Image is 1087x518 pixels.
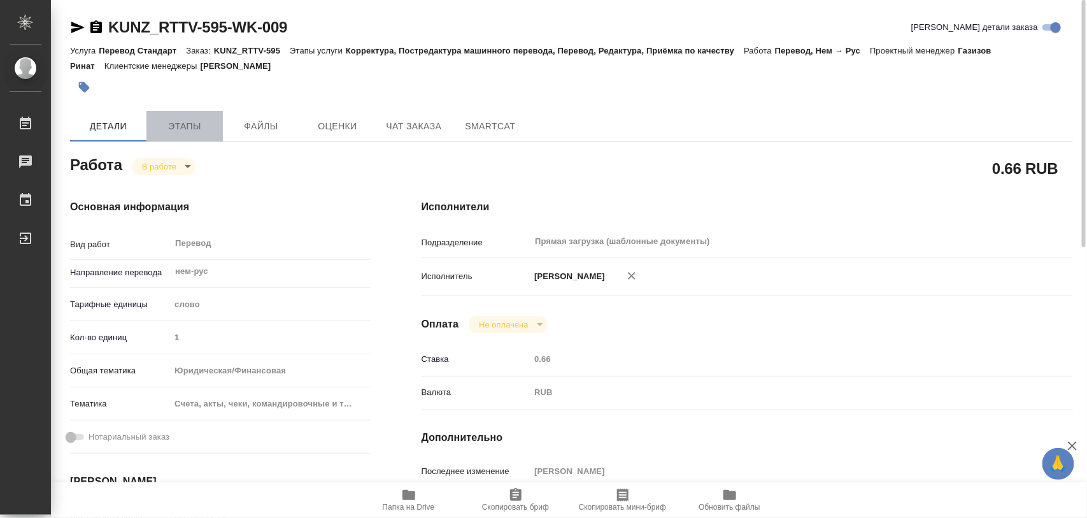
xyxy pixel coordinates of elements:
p: Общая тематика [70,364,170,377]
button: Не оплачена [475,319,532,330]
button: Скопировать ссылку для ЯМессенджера [70,20,85,35]
p: Валюта [422,386,530,399]
button: Обновить файлы [676,482,783,518]
p: KUNZ_RTTV-595 [214,46,290,55]
div: В работе [469,316,547,333]
p: Направление перевода [70,266,170,279]
p: Тарифные единицы [70,298,170,311]
h4: Дополнительно [422,430,1073,445]
input: Пустое поле [530,462,1018,480]
div: Счета, акты, чеки, командировочные и таможенные документы [170,393,370,415]
p: Вид работ [70,238,170,251]
p: Работа [744,46,775,55]
span: Детали [78,119,139,134]
p: Исполнитель [422,270,530,283]
h2: Работа [70,152,122,175]
input: Пустое поле [170,328,370,347]
p: [PERSON_NAME] [201,61,281,71]
div: Юридическая/Финансовая [170,360,370,382]
span: Нотариальный заказ [89,431,169,443]
p: Клиентские менеджеры [104,61,201,71]
p: Услуга [70,46,99,55]
button: Удалить исполнителя [618,262,646,290]
button: Скопировать бриф [462,482,569,518]
input: Пустое поле [530,350,1018,368]
div: В работе [132,158,195,175]
button: Папка на Drive [355,482,462,518]
span: [PERSON_NAME] детали заказа [911,21,1038,34]
span: 🙏 [1048,450,1069,477]
div: слово [170,294,370,315]
button: В работе [138,161,180,172]
span: SmartCat [460,119,521,134]
div: RUB [530,382,1018,403]
button: Скопировать мини-бриф [569,482,676,518]
p: Тематика [70,398,170,410]
span: Чат заказа [383,119,444,134]
p: Проектный менеджер [870,46,958,55]
h2: 0.66 RUB [992,157,1058,179]
button: 🙏 [1042,448,1074,480]
button: Добавить тэг [70,73,98,101]
a: KUNZ_RTTV-595-WK-009 [108,18,287,36]
span: Оценки [307,119,368,134]
h4: Оплата [422,317,459,332]
button: Скопировать ссылку [89,20,104,35]
p: Подразделение [422,236,530,249]
span: Файлы [231,119,292,134]
p: Последнее изменение [422,465,530,478]
p: Корректура, Постредактура машинного перевода, Перевод, Редактура, Приёмка по качеству [346,46,744,55]
span: Скопировать мини-бриф [579,503,666,512]
p: Перевод Стандарт [99,46,186,55]
h4: Основная информация [70,199,371,215]
p: Ставка [422,353,530,366]
p: [PERSON_NAME] [530,270,605,283]
span: Папка на Drive [383,503,435,512]
h4: Исполнители [422,199,1073,215]
span: Этапы [154,119,215,134]
p: Заказ: [186,46,213,55]
p: Этапы услуги [290,46,346,55]
span: Скопировать бриф [482,503,549,512]
h4: [PERSON_NAME] [70,474,371,489]
p: Перевод, Нем → Рус [775,46,870,55]
span: Обновить файлы [699,503,760,512]
p: Кол-во единиц [70,331,170,344]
